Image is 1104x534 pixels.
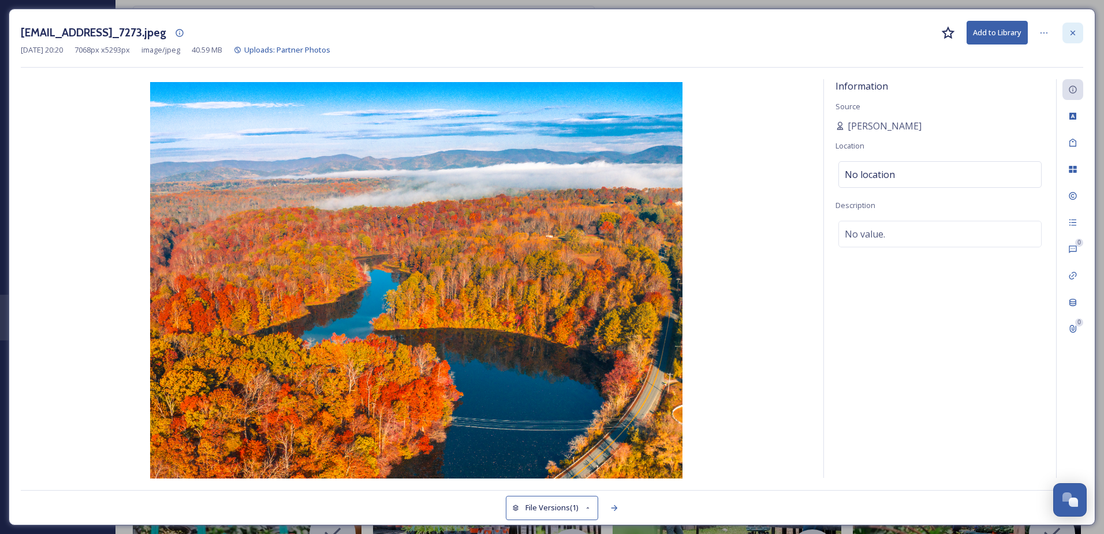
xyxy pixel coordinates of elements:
[21,82,812,481] img: Abovevirginia%40gmail.com-IMG_7273.jpeg
[74,44,130,55] span: 7068 px x 5293 px
[21,24,166,41] h3: [EMAIL_ADDRESS]_7273.jpeg
[836,140,864,151] span: Location
[244,44,330,55] span: Uploads: Partner Photos
[967,21,1028,44] button: Add to Library
[848,119,922,133] span: [PERSON_NAME]
[21,44,63,55] span: [DATE] 20:20
[1075,318,1083,327] div: 0
[836,80,888,92] span: Information
[506,496,598,520] button: File Versions(1)
[141,44,180,55] span: image/jpeg
[1053,483,1087,517] button: Open Chat
[192,44,222,55] span: 40.59 MB
[836,101,860,112] span: Source
[845,168,895,181] span: No location
[845,227,885,241] span: No value.
[836,200,875,210] span: Description
[1075,239,1083,247] div: 0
